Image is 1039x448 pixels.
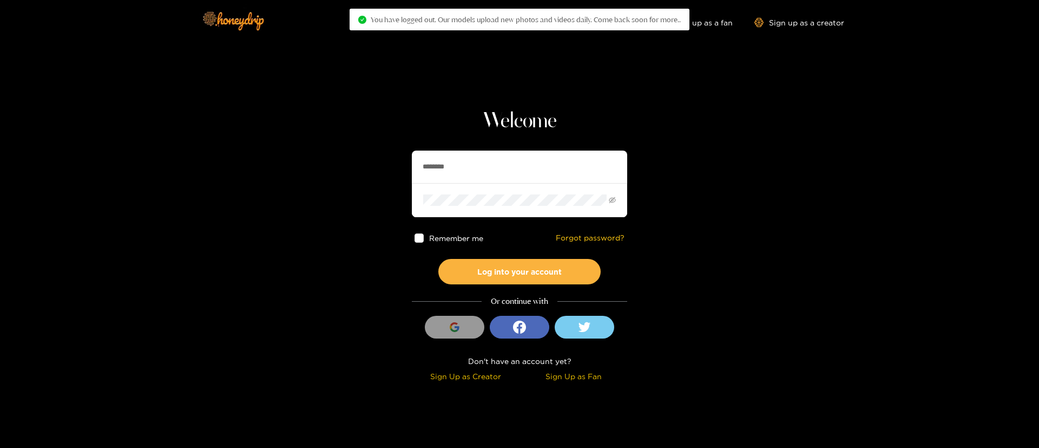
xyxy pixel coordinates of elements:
div: Don't have an account yet? [412,355,627,367]
span: check-circle [358,16,366,24]
div: Or continue with [412,295,627,308]
a: Sign up as a creator [754,18,844,27]
button: Log into your account [438,259,601,284]
a: Sign up as a fan [659,18,733,27]
span: You have logged out. Our models upload new photos and videos daily. Come back soon for more.. [371,15,681,24]
span: eye-invisible [609,197,616,204]
div: Sign Up as Creator [415,370,517,382]
div: Sign Up as Fan [522,370,624,382]
h1: Welcome [412,108,627,134]
span: Remember me [429,234,483,242]
a: Forgot password? [556,233,624,243]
